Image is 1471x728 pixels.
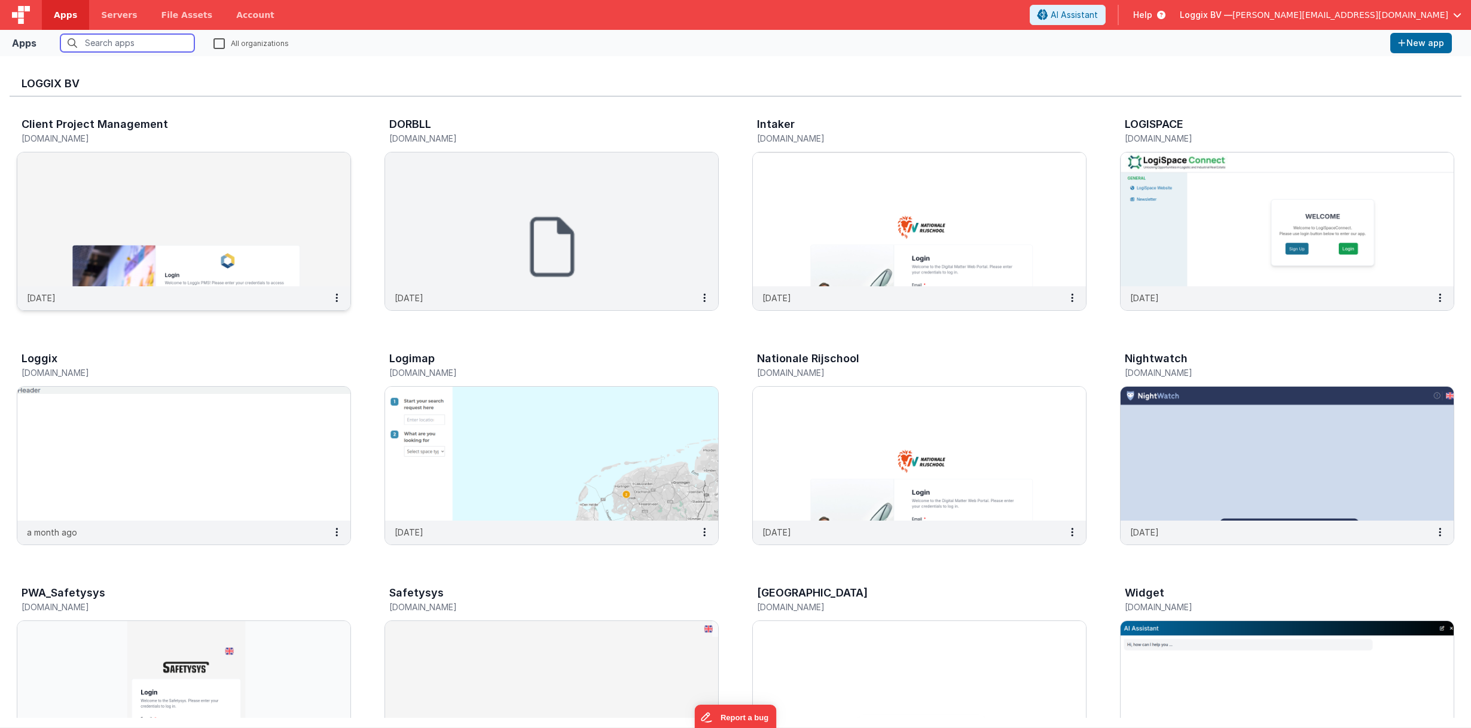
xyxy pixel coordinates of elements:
h3: Widget [1125,587,1164,599]
span: Help [1133,9,1152,21]
p: [DATE] [762,526,791,539]
p: [DATE] [395,292,423,304]
span: Apps [54,9,77,21]
button: New app [1390,33,1452,53]
button: AI Assistant [1030,5,1106,25]
label: All organizations [213,37,289,48]
h5: [DOMAIN_NAME] [22,602,321,611]
p: [DATE] [1130,526,1159,539]
h5: [DOMAIN_NAME] [1125,368,1424,377]
h3: PWA_Safetysys [22,587,105,599]
h5: [DOMAIN_NAME] [389,368,689,377]
input: Search apps [60,34,194,52]
span: AI Assistant [1051,9,1098,21]
h3: Loggix BV [22,78,1449,90]
h3: Loggix [22,353,57,365]
h3: [GEOGRAPHIC_DATA] [757,587,868,599]
h3: Nationale Rijschool [757,353,859,365]
div: Apps [12,36,36,50]
p: [DATE] [27,292,56,304]
h3: Safetysys [389,587,444,599]
p: [DATE] [762,292,791,304]
h5: [DOMAIN_NAME] [1125,134,1424,143]
h5: [DOMAIN_NAME] [757,134,1057,143]
h5: [DOMAIN_NAME] [389,602,689,611]
h3: DORBLL [389,118,431,130]
p: a month ago [27,526,77,539]
button: Loggix BV — [PERSON_NAME][EMAIL_ADDRESS][DOMAIN_NAME] [1180,9,1461,21]
h5: [DOMAIN_NAME] [757,368,1057,377]
span: [PERSON_NAME][EMAIL_ADDRESS][DOMAIN_NAME] [1232,9,1448,21]
p: [DATE] [395,526,423,539]
h5: [DOMAIN_NAME] [22,134,321,143]
h5: [DOMAIN_NAME] [757,602,1057,611]
h3: Logimap [389,353,435,365]
h3: Nightwatch [1125,353,1188,365]
h3: Intaker [757,118,795,130]
p: [DATE] [1130,292,1159,304]
h5: [DOMAIN_NAME] [389,134,689,143]
span: File Assets [161,9,213,21]
h5: [DOMAIN_NAME] [22,368,321,377]
h3: LOGISPACE [1125,118,1183,130]
h3: Client Project Management [22,118,168,130]
span: Loggix BV — [1180,9,1232,21]
h5: [DOMAIN_NAME] [1125,602,1424,611]
span: Servers [101,9,137,21]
